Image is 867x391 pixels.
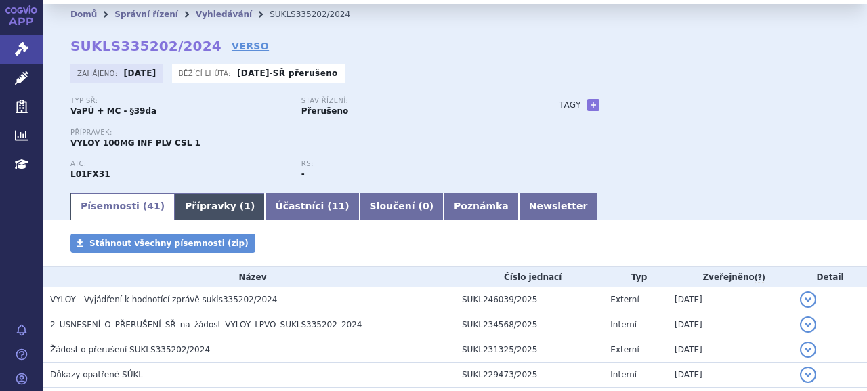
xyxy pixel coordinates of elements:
button: detail [800,367,816,383]
span: Externí [610,295,639,304]
td: SUKL229473/2025 [455,363,604,388]
strong: [DATE] [124,68,156,78]
span: 0 [423,201,429,211]
td: SUKL231325/2025 [455,337,604,363]
span: Důkazy opatřené SÚKL [50,370,143,379]
td: [DATE] [668,337,793,363]
a: Písemnosti (41) [70,193,175,220]
td: SUKL246039/2025 [455,287,604,312]
span: 41 [147,201,160,211]
span: 1 [244,201,251,211]
td: SUKL234568/2025 [455,312,604,337]
a: Správní řízení [114,9,178,19]
span: VYLOY - Vyjádření k hodnotící zprávě sukls335202/2024 [50,295,277,304]
a: Sloučení (0) [360,193,444,220]
p: - [237,68,338,79]
p: Přípravek: [70,129,532,137]
td: [DATE] [668,363,793,388]
a: Přípravky (1) [175,193,265,220]
a: Newsletter [519,193,598,220]
strong: Přerušeno [301,106,348,116]
strong: SUKLS335202/2024 [70,38,221,54]
span: VYLOY 100MG INF PLV CSL 1 [70,138,200,148]
strong: VaPÚ + MC - §39da [70,106,156,116]
a: + [587,99,599,111]
strong: ZOLBETUXIMAB [70,169,110,179]
span: Interní [610,370,637,379]
strong: - [301,169,305,179]
span: Interní [610,320,637,329]
span: Běžící lhůta: [179,68,234,79]
th: Detail [793,267,867,287]
a: SŘ přerušeno [273,68,338,78]
a: Domů [70,9,97,19]
td: [DATE] [668,287,793,312]
a: Vyhledávání [196,9,252,19]
th: Číslo jednací [455,267,604,287]
th: Zveřejněno [668,267,793,287]
strong: [DATE] [237,68,270,78]
p: Stav řízení: [301,97,519,105]
button: detail [800,291,816,308]
p: Typ SŘ: [70,97,288,105]
th: Název [43,267,455,287]
li: SUKLS335202/2024 [270,4,368,24]
button: detail [800,342,816,358]
p: ATC: [70,160,288,168]
span: 2_USNESENÍ_O_PŘERUŠENÍ_SŘ_na_žádost_VYLOY_LPVO_SUKLS335202_2024 [50,320,362,329]
a: Poznámka [444,193,519,220]
h3: Tagy [559,97,581,113]
button: detail [800,316,816,333]
th: Typ [604,267,668,287]
a: Účastníci (11) [265,193,359,220]
p: RS: [301,160,519,168]
span: Žádost o přerušení SUKLS335202/2024 [50,345,210,354]
span: Zahájeno: [77,68,120,79]
span: Stáhnout všechny písemnosti (zip) [89,239,249,248]
a: VERSO [232,39,269,53]
span: Externí [610,345,639,354]
abbr: (?) [755,273,765,283]
span: 11 [332,201,345,211]
td: [DATE] [668,312,793,337]
a: Stáhnout všechny písemnosti (zip) [70,234,255,253]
